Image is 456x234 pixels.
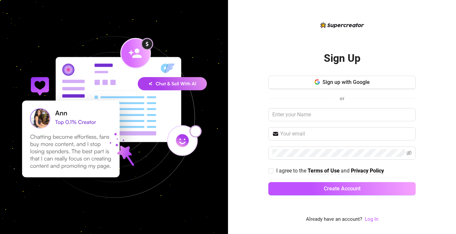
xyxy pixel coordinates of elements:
button: Sign up with Google [268,76,416,89]
span: Create Account [324,185,361,192]
input: Your email [280,130,412,138]
img: logo-BBDzfeDw.svg [320,22,364,28]
a: Log In [365,215,378,223]
strong: Terms of Use [308,168,340,174]
span: eye-invisible [406,150,412,156]
a: Privacy Policy [351,168,384,175]
strong: Privacy Policy [351,168,384,174]
span: Already have an account? [306,215,362,223]
span: or [340,96,344,101]
h2: Sign Up [324,52,361,65]
span: Sign up with Google [323,79,370,85]
a: Terms of Use [308,168,340,175]
span: I agree to the [276,168,308,174]
input: Enter your Name [268,108,416,121]
button: Create Account [268,182,416,195]
span: and [341,168,351,174]
a: Log In [365,216,378,222]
